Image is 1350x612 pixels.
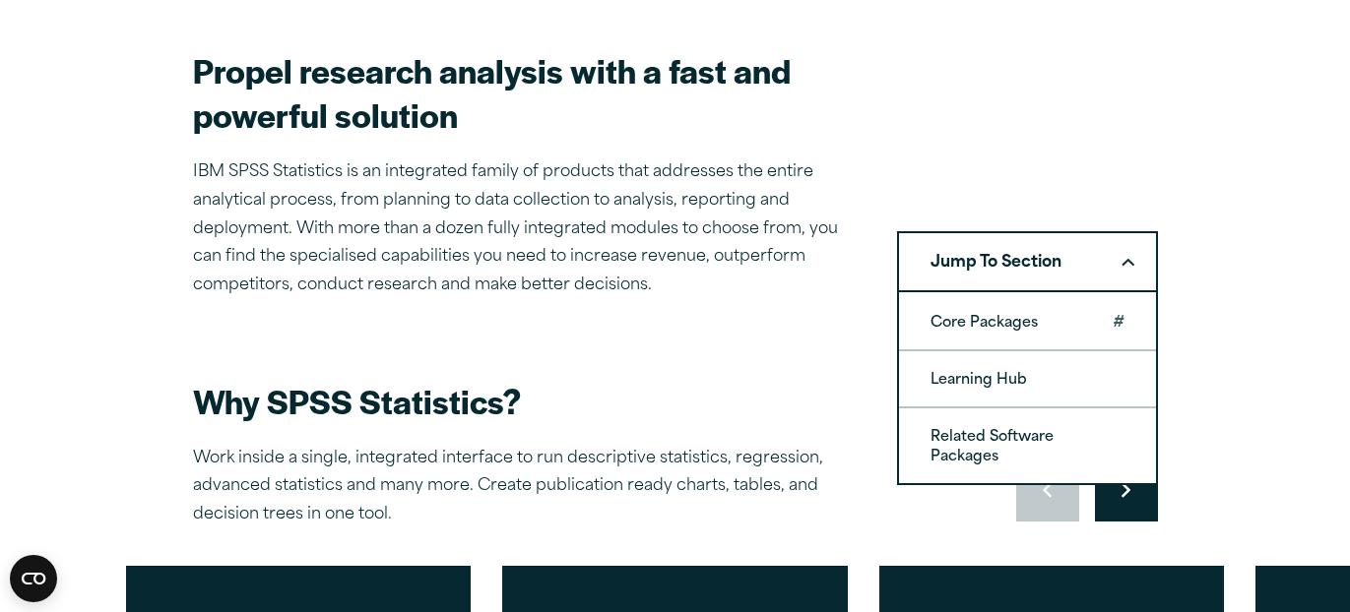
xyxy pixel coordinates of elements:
ol: Jump To SectionDownward pointing chevron [897,290,1158,485]
h2: Propel research analysis with a fast and powerful solution [193,48,850,137]
a: Core Packages [899,294,1156,349]
a: Learning Hub [899,351,1156,406]
p: Work inside a single, integrated interface to run descriptive statistics, regression, advanced st... [193,445,882,529]
button: Open CMP widget [10,555,57,602]
button: Jump To SectionDownward pointing chevron [897,231,1158,292]
button: Move to next slide [1095,459,1158,521]
h2: Why SPSS Statistics? [193,379,882,423]
p: IBM SPSS Statistics is an integrated family of products that addresses the entire analytical proc... [193,158,850,300]
nav: Table of Contents [897,231,1158,292]
svg: Downward pointing chevron [1122,258,1134,267]
a: Related Software Packages [899,408,1156,483]
svg: Right pointing chevron [1122,482,1130,498]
